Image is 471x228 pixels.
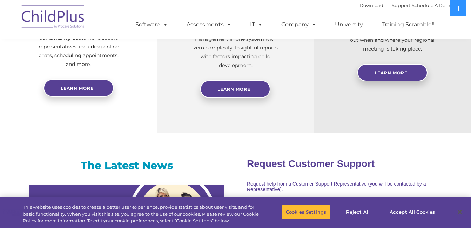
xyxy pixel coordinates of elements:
a: Company [274,18,323,32]
span: Learn More [375,70,408,75]
h3: The Latest News [29,159,224,173]
span: Learn More [217,87,250,92]
span: Last name [97,46,119,52]
button: Accept All Cookies [386,204,439,219]
img: ChildPlus by Procare Solutions [18,0,88,35]
a: IT [243,18,270,32]
button: Close [452,204,467,220]
font: | [359,2,453,8]
a: Learn more [43,79,114,97]
a: Download [359,2,383,8]
span: Learn more [61,86,94,91]
a: Learn More [200,80,270,98]
p: Experience and analyze child assessments and Head Start data management in one system with zero c... [192,17,279,70]
a: University [328,18,370,32]
p: Need help with ChildPlus? We offer many convenient ways to contact our amazing Customer Support r... [35,16,122,69]
a: Software [128,18,175,32]
a: Schedule A Demo [412,2,453,8]
a: Training Scramble!! [375,18,442,32]
div: This website uses cookies to create a better user experience, provide statistics about user visit... [23,204,259,224]
button: Reject All [336,204,380,219]
a: Assessments [180,18,238,32]
button: Cookies Settings [282,204,330,219]
a: Support [392,2,410,8]
a: Learn More [357,64,428,81]
span: Phone number [97,75,127,80]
